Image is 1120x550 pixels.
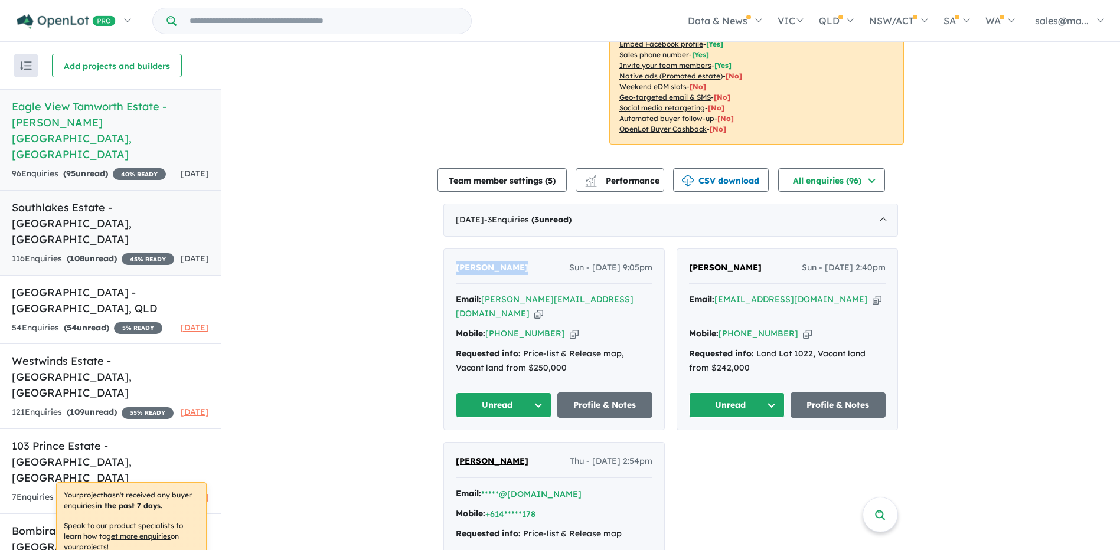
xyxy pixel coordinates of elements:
[791,392,886,418] a: Profile & Notes
[179,8,469,34] input: Try estate name, suburb, builder or developer
[437,168,567,192] button: Team member settings (5)
[181,322,209,333] span: [DATE]
[456,294,481,305] strong: Email:
[12,490,155,505] div: 7 Enquir ies
[673,168,769,192] button: CSV download
[682,175,694,187] img: download icon
[689,262,762,273] span: [PERSON_NAME]
[456,528,521,539] strong: Requested info:
[689,328,719,339] strong: Mobile:
[122,407,174,419] span: 35 % READY
[710,125,726,133] span: [No]
[587,175,659,186] span: Performance
[12,99,209,162] h5: Eagle View Tamworth Estate - [PERSON_NAME][GEOGRAPHIC_DATA] , [GEOGRAPHIC_DATA]
[873,293,881,306] button: Copy
[726,71,742,80] span: [No]
[456,456,528,466] span: [PERSON_NAME]
[12,167,166,181] div: 96 Enquir ies
[12,405,174,420] div: 121 Enquir ies
[690,82,706,91] span: [No]
[181,253,209,264] span: [DATE]
[63,168,108,179] strong: ( unread)
[619,71,723,80] u: Native ads (Promoted estate)
[456,294,634,319] a: [PERSON_NAME][EMAIL_ADDRESS][DOMAIN_NAME]
[70,253,84,264] span: 108
[619,50,689,59] u: Sales phone number
[548,175,553,186] span: 5
[67,253,117,264] strong: ( unread)
[70,407,84,417] span: 109
[12,199,209,247] h5: Southlakes Estate - [GEOGRAPHIC_DATA] , [GEOGRAPHIC_DATA]
[456,262,528,273] span: [PERSON_NAME]
[689,261,762,275] a: [PERSON_NAME]
[122,253,174,265] span: 45 % READY
[706,40,723,48] span: [ Yes ]
[12,284,209,316] h5: [GEOGRAPHIC_DATA] - [GEOGRAPHIC_DATA] , QLD
[456,261,528,275] a: [PERSON_NAME]
[20,61,32,70] img: sort.svg
[569,261,652,275] span: Sun - [DATE] 9:05pm
[181,168,209,179] span: [DATE]
[719,328,798,339] a: [PHONE_NUMBER]
[689,392,785,418] button: Unread
[456,508,485,519] strong: Mobile:
[717,114,734,123] span: [No]
[64,322,109,333] strong: ( unread)
[586,175,596,182] img: line-chart.svg
[585,179,597,186] img: bar-chart.svg
[456,347,652,375] div: Price-list & Release map, Vacant land from $250,000
[619,125,707,133] u: OpenLot Buyer Cashback
[443,204,898,237] div: [DATE]
[778,168,885,192] button: All enquiries (96)
[12,252,174,266] div: 116 Enquir ies
[619,103,705,112] u: Social media retargeting
[456,454,528,469] a: [PERSON_NAME]
[484,214,572,225] span: - 3 Enquir ies
[67,322,77,333] span: 54
[619,82,687,91] u: Weekend eDM slots
[485,328,565,339] a: [PHONE_NUMBER]
[1035,15,1089,27] span: sales@ma...
[181,407,209,417] span: [DATE]
[803,328,812,340] button: Copy
[689,294,714,305] strong: Email:
[113,168,166,180] span: 40 % READY
[106,532,171,541] u: get more enquiries
[708,103,724,112] span: [No]
[689,347,886,375] div: Land Lot 1022, Vacant land from $242,000
[456,488,481,499] strong: Email:
[12,321,162,335] div: 54 Enquir ies
[714,294,868,305] a: [EMAIL_ADDRESS][DOMAIN_NAME]
[66,168,76,179] span: 95
[692,50,709,59] span: [ Yes ]
[619,40,703,48] u: Embed Facebook profile
[95,501,162,510] b: in the past 7 days.
[67,407,117,417] strong: ( unread)
[714,61,732,70] span: [ Yes ]
[619,114,714,123] u: Automated buyer follow-up
[64,490,199,511] p: Your project hasn't received any buyer enquiries
[456,527,652,541] div: Price-list & Release map
[456,348,521,359] strong: Requested info:
[12,353,209,401] h5: Westwinds Estate - [GEOGRAPHIC_DATA] , [GEOGRAPHIC_DATA]
[619,61,711,70] u: Invite your team members
[570,328,579,340] button: Copy
[534,214,539,225] span: 3
[12,438,209,486] h5: 103 Prince Estate - [GEOGRAPHIC_DATA] , [GEOGRAPHIC_DATA]
[456,328,485,339] strong: Mobile:
[456,392,551,418] button: Unread
[534,307,543,320] button: Copy
[531,214,572,225] strong: ( unread)
[714,93,730,102] span: [No]
[689,348,754,359] strong: Requested info:
[619,93,711,102] u: Geo-targeted email & SMS
[52,54,182,77] button: Add projects and builders
[17,14,116,29] img: Openlot PRO Logo White
[802,261,886,275] span: Sun - [DATE] 2:40pm
[570,454,652,469] span: Thu - [DATE] 2:54pm
[576,168,664,192] button: Performance
[114,322,162,334] span: 5 % READY
[557,392,653,418] a: Profile & Notes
